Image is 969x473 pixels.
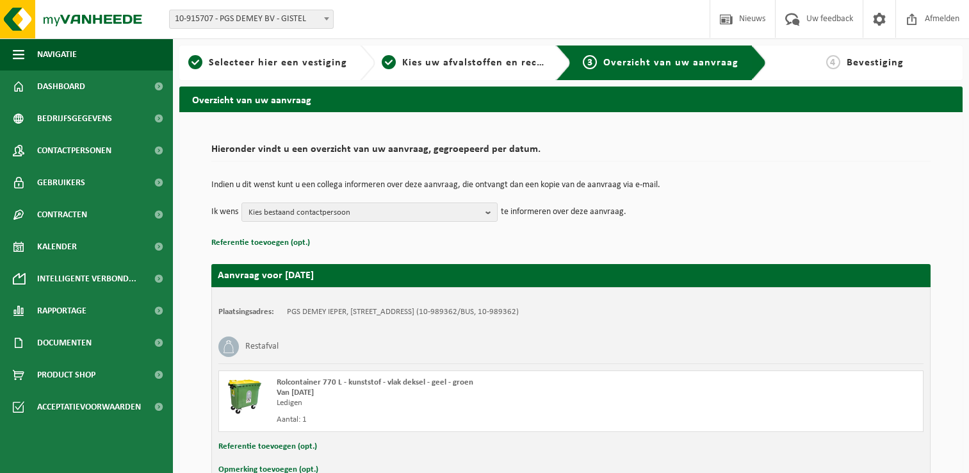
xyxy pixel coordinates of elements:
[37,71,85,103] span: Dashboard
[225,378,264,416] img: WB-0770-HPE-GN-50.png
[37,263,136,295] span: Intelligente verbond...
[37,135,111,167] span: Contactpersonen
[277,378,473,386] span: Rolcontainer 770 L - kunststof - vlak deksel - geel - groen
[583,55,597,69] span: 3
[209,58,347,68] span: Selecteer hier een vestiging
[37,391,141,423] span: Acceptatievoorwaarden
[218,438,317,455] button: Referentie toevoegen (opt.)
[218,308,274,316] strong: Plaatsingsadres:
[37,359,95,391] span: Product Shop
[603,58,738,68] span: Overzicht van uw aanvraag
[211,235,310,251] button: Referentie toevoegen (opt.)
[211,203,238,222] p: Ik wens
[37,199,87,231] span: Contracten
[188,55,202,69] span: 1
[169,10,334,29] span: 10-915707 - PGS DEMEY BV - GISTEL
[382,55,546,71] a: 2Kies uw afvalstoffen en recipiënten
[382,55,396,69] span: 2
[37,103,112,135] span: Bedrijfsgegevens
[277,398,623,408] div: Ledigen
[211,181,931,190] p: Indien u dit wenst kunt u een collega informeren over deze aanvraag, die ontvangt dan een kopie v...
[37,231,77,263] span: Kalender
[218,270,314,281] strong: Aanvraag voor [DATE]
[277,388,314,397] strong: Van [DATE]
[501,203,626,222] p: te informeren over deze aanvraag.
[287,307,519,317] td: PGS DEMEY IEPER, [STREET_ADDRESS] (10-989362/BUS, 10-989362)
[37,38,77,71] span: Navigatie
[37,327,92,359] span: Documenten
[402,58,578,68] span: Kies uw afvalstoffen en recipiënten
[277,415,623,425] div: Aantal: 1
[211,144,931,162] h2: Hieronder vindt u een overzicht van uw aanvraag, gegroepeerd per datum.
[170,10,333,28] span: 10-915707 - PGS DEMEY BV - GISTEL
[248,203,480,222] span: Kies bestaand contactpersoon
[847,58,904,68] span: Bevestiging
[826,55,840,69] span: 4
[241,203,498,222] button: Kies bestaand contactpersoon
[37,167,85,199] span: Gebruikers
[186,55,350,71] a: 1Selecteer hier een vestiging
[179,87,963,112] h2: Overzicht van uw aanvraag
[245,336,279,357] h3: Restafval
[37,295,86,327] span: Rapportage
